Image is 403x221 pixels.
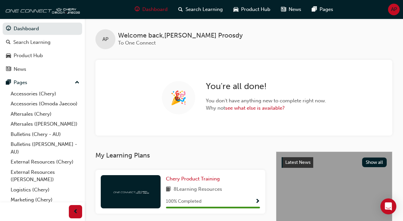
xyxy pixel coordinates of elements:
[3,23,82,35] a: Dashboard
[3,76,82,89] button: Pages
[8,195,82,205] a: Marketing (Chery)
[8,157,82,167] a: External Resources (Chery)
[6,26,11,32] span: guage-icon
[166,176,220,182] span: Chery Product Training
[6,66,11,72] span: news-icon
[166,185,171,194] span: book-icon
[8,99,82,109] a: Accessories (Omoda Jaecoo)
[3,3,80,16] img: oneconnect
[186,6,223,13] span: Search Learning
[228,3,276,16] a: car-iconProduct Hub
[8,167,82,185] a: External Resources ([PERSON_NAME])
[276,3,307,16] a: news-iconNews
[112,188,149,195] img: oneconnect
[362,158,387,167] button: Show all
[320,6,333,13] span: Pages
[178,5,183,14] span: search-icon
[135,5,140,14] span: guage-icon
[75,78,79,87] span: up-icon
[8,139,82,157] a: Bulletins ([PERSON_NAME] - AU)
[166,198,201,205] span: 100 % Completed
[285,160,311,165] span: Latest News
[8,119,82,129] a: Aftersales ([PERSON_NAME])
[14,65,26,73] div: News
[255,199,260,205] span: Show Progress
[391,6,397,13] span: AP
[380,198,396,214] div: Open Intercom Messenger
[8,109,82,119] a: Aftersales (Chery)
[206,104,326,112] span: Why not
[142,6,168,13] span: Dashboard
[6,40,11,46] span: search-icon
[3,36,82,49] a: Search Learning
[241,6,270,13] span: Product Hub
[118,40,156,46] span: To One Connect
[307,3,338,16] a: pages-iconPages
[312,5,317,14] span: pages-icon
[8,129,82,140] a: Bulletins (Chery - AU)
[233,5,238,14] span: car-icon
[166,175,222,183] a: Chery Product Training
[174,185,222,194] span: 8 Learning Resources
[73,208,78,216] span: prev-icon
[13,39,51,46] div: Search Learning
[206,97,326,105] span: You don ' t have anything new to complete right now.
[225,105,285,111] a: see what else is available?
[8,185,82,195] a: Logistics (Chery)
[6,53,11,59] span: car-icon
[95,152,265,159] h3: My Learning Plans
[388,4,400,15] button: AP
[282,157,387,168] a: Latest NewsShow all
[3,63,82,75] a: News
[206,81,326,92] h2: You ' re all done!
[173,3,228,16] a: search-iconSearch Learning
[3,50,82,62] a: Product Hub
[281,5,286,14] span: news-icon
[8,89,82,99] a: Accessories (Chery)
[289,6,301,13] span: News
[255,197,260,206] button: Show Progress
[118,32,243,40] span: Welcome back , [PERSON_NAME] Proosdy
[14,79,27,86] div: Pages
[14,52,43,59] div: Product Hub
[6,80,11,86] span: pages-icon
[102,36,108,43] span: AP
[170,94,187,102] span: 🎉
[129,3,173,16] a: guage-iconDashboard
[3,21,82,76] button: DashboardSearch LearningProduct HubNews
